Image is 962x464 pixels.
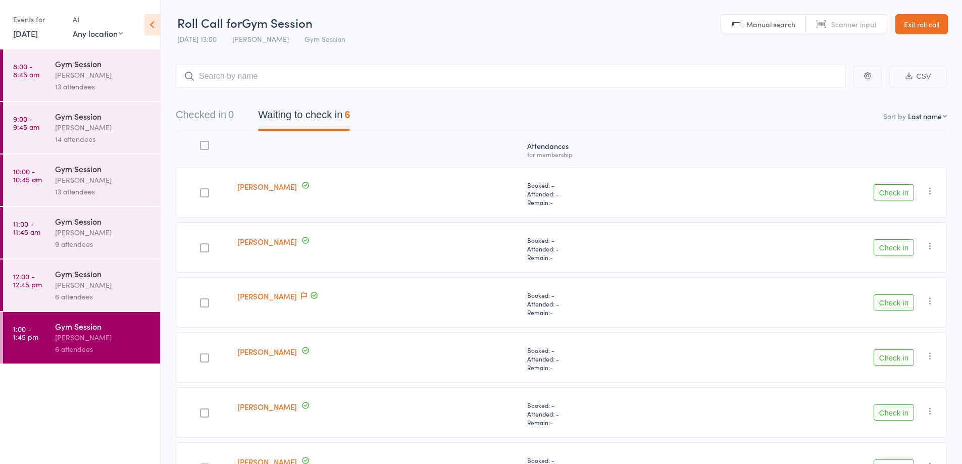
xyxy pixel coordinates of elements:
[55,174,151,186] div: [PERSON_NAME]
[55,343,151,355] div: 6 attendees
[176,104,234,131] button: Checked in0
[527,253,691,262] span: Remain:
[13,325,38,341] time: 1:00 - 1:45 pm
[874,294,914,311] button: Check in
[55,268,151,279] div: Gym Session
[177,14,242,31] span: Roll Call for
[55,227,151,238] div: [PERSON_NAME]
[527,409,691,418] span: Attended: -
[176,65,846,88] input: Search by name
[523,136,695,163] div: Atten­dances
[527,363,691,372] span: Remain:
[527,198,691,207] span: Remain:
[3,102,160,153] a: 9:00 -9:45 amGym Session[PERSON_NAME]14 attendees
[527,308,691,317] span: Remain:
[237,346,297,357] a: [PERSON_NAME]
[874,349,914,366] button: Check in
[237,236,297,247] a: [PERSON_NAME]
[527,236,691,244] span: Booked: -
[527,291,691,299] span: Booked: -
[237,181,297,192] a: [PERSON_NAME]
[889,66,947,87] button: CSV
[55,332,151,343] div: [PERSON_NAME]
[55,163,151,174] div: Gym Session
[55,279,151,291] div: [PERSON_NAME]
[527,181,691,189] span: Booked: -
[874,239,914,255] button: Check in
[527,401,691,409] span: Booked: -
[550,253,553,262] span: -
[3,207,160,259] a: 11:00 -11:45 amGym Session[PERSON_NAME]9 attendees
[258,104,350,131] button: Waiting to check in6
[242,14,313,31] span: Gym Session
[527,189,691,198] span: Attended: -
[13,115,39,131] time: 9:00 - 9:45 am
[13,272,42,288] time: 12:00 - 12:45 pm
[874,184,914,200] button: Check in
[55,58,151,69] div: Gym Session
[55,69,151,81] div: [PERSON_NAME]
[13,220,40,236] time: 11:00 - 11:45 am
[228,109,234,120] div: 0
[13,167,42,183] time: 10:00 - 10:45 am
[550,308,553,317] span: -
[55,133,151,145] div: 14 attendees
[55,186,151,197] div: 13 attendees
[73,11,123,28] div: At
[55,238,151,250] div: 9 attendees
[527,244,691,253] span: Attended: -
[527,418,691,427] span: Remain:
[305,34,345,44] span: Gym Session
[3,154,160,206] a: 10:00 -10:45 amGym Session[PERSON_NAME]13 attendees
[874,404,914,421] button: Check in
[232,34,289,44] span: [PERSON_NAME]
[3,312,160,364] a: 1:00 -1:45 pmGym Session[PERSON_NAME]6 attendees
[55,111,151,122] div: Gym Session
[13,28,38,39] a: [DATE]
[831,19,877,29] span: Scanner input
[550,418,553,427] span: -
[237,291,297,301] a: [PERSON_NAME]
[55,321,151,332] div: Gym Session
[746,19,795,29] span: Manual search
[13,11,63,28] div: Events for
[527,346,691,354] span: Booked: -
[73,28,123,39] div: Any location
[527,354,691,363] span: Attended: -
[13,62,39,78] time: 8:00 - 8:45 am
[883,111,906,121] label: Sort by
[550,363,553,372] span: -
[55,81,151,92] div: 13 attendees
[3,49,160,101] a: 8:00 -8:45 amGym Session[PERSON_NAME]13 attendees
[895,14,948,34] a: Exit roll call
[344,109,350,120] div: 6
[237,401,297,412] a: [PERSON_NAME]
[177,34,217,44] span: [DATE] 13:00
[527,151,691,158] div: for membership
[3,260,160,311] a: 12:00 -12:45 pmGym Session[PERSON_NAME]6 attendees
[527,299,691,308] span: Attended: -
[908,111,942,121] div: Last name
[550,198,553,207] span: -
[55,216,151,227] div: Gym Session
[55,122,151,133] div: [PERSON_NAME]
[55,291,151,302] div: 6 attendees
